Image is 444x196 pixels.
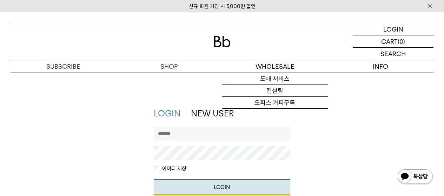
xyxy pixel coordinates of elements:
button: LOGIN [154,179,290,195]
label: 아이디 저장 [161,165,186,172]
p: WHOLESALE [222,60,328,73]
a: CART (0) [353,35,433,48]
p: LOGIN [383,23,403,35]
a: 오피스 커피구독 [222,97,328,109]
a: 도매 서비스 [222,73,328,85]
a: LOGIN [353,23,433,35]
a: LOGIN [154,108,180,119]
img: 로고 [214,36,231,47]
a: 컨설팅 [222,85,328,97]
p: SEARCH [380,48,406,60]
a: 신규 회원 가입 시 3,000원 할인 [189,3,256,9]
a: SUBSCRIBE [11,60,116,73]
a: NEW USER [191,108,234,119]
p: (0) [398,35,405,47]
p: CART [381,35,398,47]
img: 카카오톡 채널 1:1 채팅 버튼 [397,169,433,185]
p: INFO [328,60,433,73]
a: SHOP [116,60,222,73]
